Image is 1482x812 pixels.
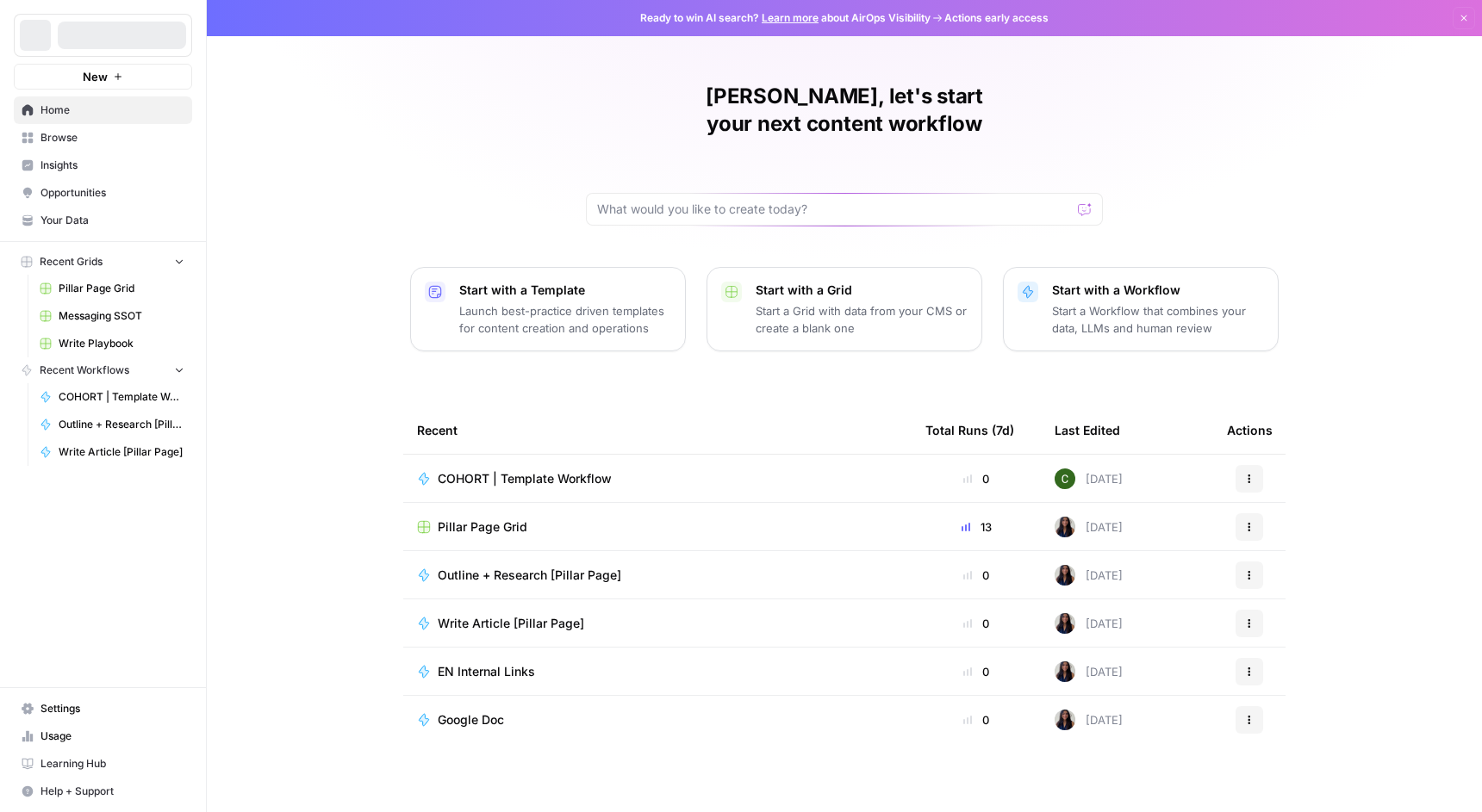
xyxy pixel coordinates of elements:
[1055,517,1123,537] div: [DATE]
[756,282,968,299] p: Start with a Grid
[417,406,898,454] div: Recent
[1052,282,1264,299] p: Start with a Workflow
[417,663,898,680] a: EN Internal Links
[59,336,184,351] span: Write Playbook
[40,213,184,228] span: Your Data
[40,185,184,201] span: Opportunities
[925,518,1027,536] div: 13
[438,518,527,536] span: Pillar Page Grid
[14,152,192,179] a: Insights
[1055,613,1075,634] img: rox323kbkgutb4wcij4krxobkpon
[40,701,184,716] span: Settings
[410,267,686,351] button: Start with a TemplateLaunch best-practice driven templates for content creation and operations
[32,411,192,438] a: Outline + Research [Pillar Page]
[40,254,103,270] span: Recent Grids
[32,438,192,466] a: Write Article [Pillar Page]
[459,302,671,337] p: Launch best-practice driven templates for content creation and operations
[586,83,1103,138] h1: [PERSON_NAME], let's start your next content workflow
[925,567,1027,584] div: 0
[438,470,612,487] span: COHORT | Template Workflow
[1055,661,1075,682] img: rox323kbkgutb4wcij4krxobkpon
[40,158,184,173] span: Insights
[438,711,504,728] span: Google Doc
[640,10,931,26] span: Ready to win AI search? about AirOps Visibility
[438,567,621,584] span: Outline + Research [Pillar Page]
[40,784,184,799] span: Help + Support
[59,444,184,460] span: Write Article [Pillar Page]
[32,302,192,330] a: Messaging SSOT
[40,102,184,118] span: Home
[14,695,192,722] a: Settings
[14,778,192,805] button: Help + Support
[14,750,192,778] a: Learning Hub
[756,302,968,337] p: Start a Grid with data from your CMS or create a blank one
[40,130,184,146] span: Browse
[1055,517,1075,537] img: rox323kbkgutb4wcij4krxobkpon
[1055,710,1075,730] img: rox323kbkgutb4wcij4krxobkpon
[59,308,184,324] span: Messaging SSOT
[83,68,108,85] span: New
[459,282,671,299] p: Start with a Template
[14,357,192,383] button: Recent Workflows
[1055,565,1123,586] div: [DATE]
[59,281,184,296] span: Pillar Page Grid
[14,722,192,750] a: Usage
[59,389,184,405] span: COHORT | Template Workflow
[1055,613,1123,634] div: [DATE]
[14,64,192,90] button: New
[59,417,184,432] span: Outline + Research [Pillar Page]
[1003,267,1279,351] button: Start with a WorkflowStart a Workflow that combines your data, LLMs and human review
[14,124,192,152] a: Browse
[14,249,192,275] button: Recent Grids
[1227,406,1273,454] div: Actions
[1055,406,1120,454] div: Last Edited
[1052,302,1264,337] p: Start a Workflow that combines your data, LLMs and human review
[417,567,898,584] a: Outline + Research [Pillar Page]
[762,11,819,24] a: Learn more
[14,96,192,124] a: Home
[417,518,898,536] a: Pillar Page Grid
[14,179,192,207] a: Opportunities
[944,10,1049,26] span: Actions early access
[14,207,192,234] a: Your Data
[417,711,898,728] a: Google Doc
[925,663,1027,680] div: 0
[1055,661,1123,682] div: [DATE]
[925,406,1014,454] div: Total Runs (7d)
[1055,468,1123,489] div: [DATE]
[707,267,982,351] button: Start with a GridStart a Grid with data from your CMS or create a blank one
[32,383,192,411] a: COHORT | Template Workflow
[1055,565,1075,586] img: rox323kbkgutb4wcij4krxobkpon
[925,470,1027,487] div: 0
[417,470,898,487] a: COHORT | Template Workflow
[32,330,192,357] a: Write Playbook
[925,711,1027,728] div: 0
[32,275,192,302] a: Pillar Page Grid
[438,615,584,632] span: Write Article [Pillar Page]
[40,363,129,378] span: Recent Workflows
[40,756,184,772] span: Learning Hub
[925,615,1027,632] div: 0
[40,728,184,744] span: Usage
[417,615,898,632] a: Write Article [Pillar Page]
[1055,710,1123,730] div: [DATE]
[597,201,1071,218] input: What would you like to create today?
[438,663,535,680] span: EN Internal Links
[1055,468,1075,489] img: 14qrvic887bnlg6dzgoj39zarp80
